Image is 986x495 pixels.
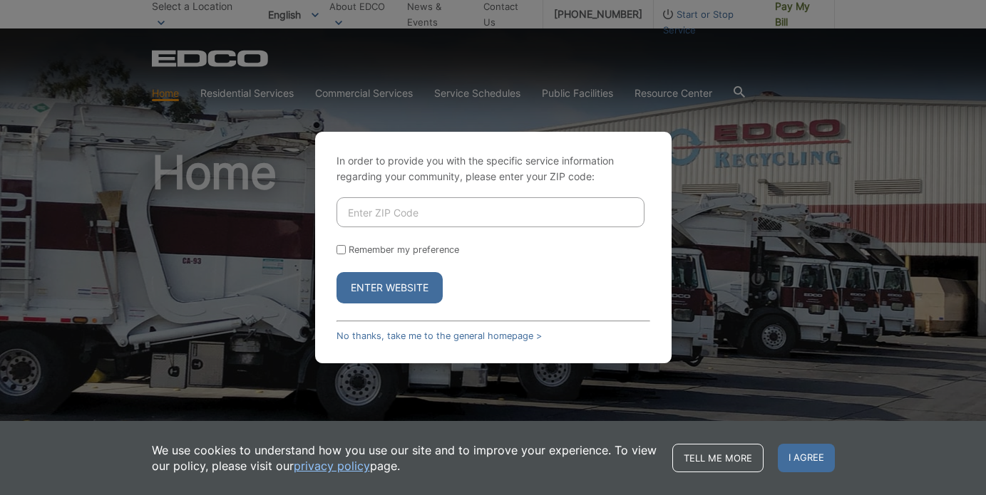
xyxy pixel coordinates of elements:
[349,244,459,255] label: Remember my preference
[337,153,650,184] p: In order to provide you with the specific service information regarding your community, please en...
[778,444,835,472] span: I agree
[672,444,764,472] a: Tell me more
[294,458,370,474] a: privacy policy
[152,442,658,474] p: We use cookies to understand how you use our site and to improve your experience. To view our pol...
[337,197,645,227] input: Enter ZIP Code
[337,330,542,341] a: No thanks, take me to the general homepage >
[337,272,443,303] button: Enter Website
